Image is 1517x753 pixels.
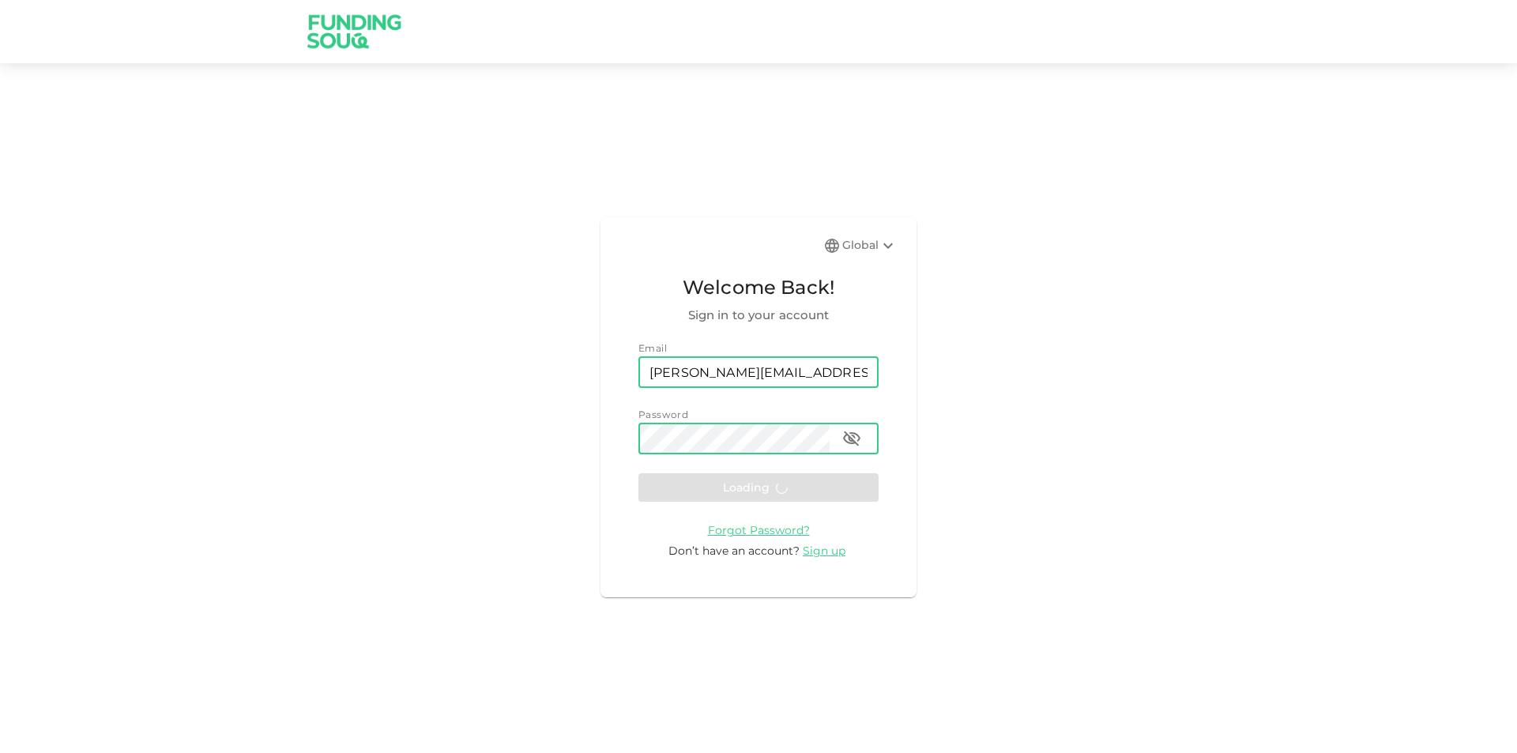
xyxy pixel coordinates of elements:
a: Forgot Password? [708,522,810,537]
input: password [638,423,830,454]
span: Sign up [803,544,845,558]
span: Sign in to your account [638,306,879,325]
input: email [638,356,879,388]
span: Don’t have an account? [668,544,800,558]
span: Password [638,409,688,420]
span: Email [638,342,667,354]
div: Global [842,236,898,255]
span: Forgot Password? [708,523,810,537]
span: Welcome Back! [638,273,879,303]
